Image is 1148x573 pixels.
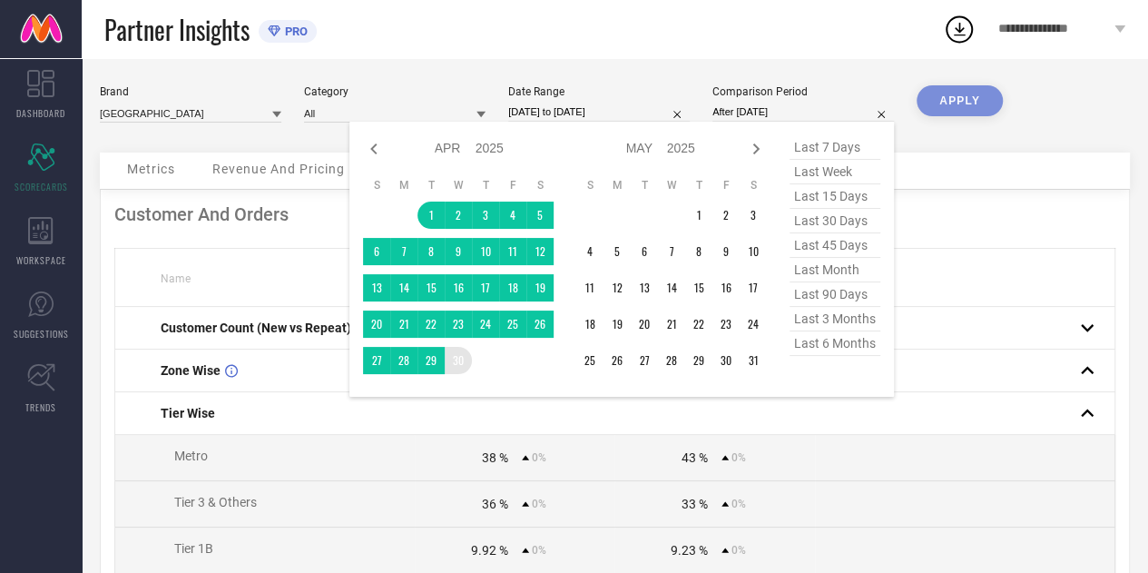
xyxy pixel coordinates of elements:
[712,202,740,229] td: Fri May 02 2025
[526,202,554,229] td: Sat Apr 05 2025
[712,103,894,122] input: Select comparison period
[685,178,712,193] th: Thursday
[790,233,880,258] span: last 45 days
[472,311,499,338] td: Thu Apr 24 2025
[685,238,712,265] td: Thu May 08 2025
[161,321,351,335] span: Customer Count (New vs Repeat)
[104,11,250,48] span: Partner Insights
[417,178,445,193] th: Tuesday
[526,238,554,265] td: Sat Apr 12 2025
[445,311,472,338] td: Wed Apr 23 2025
[417,311,445,338] td: Tue Apr 22 2025
[576,347,603,374] td: Sun May 25 2025
[731,498,746,510] span: 0%
[499,238,526,265] td: Fri Apr 11 2025
[16,106,65,120] span: DASHBOARD
[682,450,708,465] div: 43 %
[482,450,508,465] div: 38 %
[671,543,708,558] div: 9.23 %
[631,311,658,338] td: Tue May 20 2025
[100,85,281,98] div: Brand
[499,202,526,229] td: Fri Apr 04 2025
[943,13,976,45] div: Open download list
[472,274,499,301] td: Thu Apr 17 2025
[740,238,767,265] td: Sat May 10 2025
[731,451,746,464] span: 0%
[712,274,740,301] td: Fri May 16 2025
[212,162,345,176] span: Revenue And Pricing
[712,238,740,265] td: Fri May 09 2025
[471,543,508,558] div: 9.92 %
[790,135,880,160] span: last 7 days
[790,282,880,307] span: last 90 days
[161,272,191,285] span: Name
[790,184,880,209] span: last 15 days
[685,347,712,374] td: Thu May 29 2025
[174,495,257,509] span: Tier 3 & Others
[631,178,658,193] th: Tuesday
[712,347,740,374] td: Fri May 30 2025
[712,311,740,338] td: Fri May 23 2025
[363,138,385,160] div: Previous month
[658,311,685,338] td: Wed May 21 2025
[682,497,708,511] div: 33 %
[790,258,880,282] span: last month
[532,451,546,464] span: 0%
[472,178,499,193] th: Thursday
[740,274,767,301] td: Sat May 17 2025
[390,178,417,193] th: Monday
[685,274,712,301] td: Thu May 15 2025
[445,238,472,265] td: Wed Apr 09 2025
[790,307,880,331] span: last 3 months
[390,347,417,374] td: Mon Apr 28 2025
[740,178,767,193] th: Saturday
[417,347,445,374] td: Tue Apr 29 2025
[445,202,472,229] td: Wed Apr 02 2025
[363,238,390,265] td: Sun Apr 06 2025
[482,497,508,511] div: 36 %
[603,347,631,374] td: Mon May 26 2025
[526,178,554,193] th: Saturday
[790,209,880,233] span: last 30 days
[445,274,472,301] td: Wed Apr 16 2025
[114,203,1115,225] div: Customer And Orders
[363,178,390,193] th: Sunday
[390,311,417,338] td: Mon Apr 21 2025
[685,311,712,338] td: Thu May 22 2025
[740,347,767,374] td: Sat May 31 2025
[740,202,767,229] td: Sat May 03 2025
[685,202,712,229] td: Thu May 01 2025
[280,25,308,38] span: PRO
[745,138,767,160] div: Next month
[508,85,690,98] div: Date Range
[576,311,603,338] td: Sun May 18 2025
[472,202,499,229] td: Thu Apr 03 2025
[363,347,390,374] td: Sun Apr 27 2025
[532,544,546,557] span: 0%
[127,162,175,176] span: Metrics
[526,274,554,301] td: Sat Apr 19 2025
[576,178,603,193] th: Sunday
[790,160,880,184] span: last week
[390,274,417,301] td: Mon Apr 14 2025
[174,449,208,463] span: Metro
[603,178,631,193] th: Monday
[445,178,472,193] th: Wednesday
[304,85,486,98] div: Category
[658,178,685,193] th: Wednesday
[658,274,685,301] td: Wed May 14 2025
[631,274,658,301] td: Tue May 13 2025
[472,238,499,265] td: Thu Apr 10 2025
[658,347,685,374] td: Wed May 28 2025
[576,274,603,301] td: Sun May 11 2025
[731,544,746,557] span: 0%
[390,238,417,265] td: Mon Apr 07 2025
[526,311,554,338] td: Sat Apr 26 2025
[417,274,445,301] td: Tue Apr 15 2025
[445,347,472,374] td: Wed Apr 30 2025
[712,85,894,98] div: Comparison Period
[15,180,68,193] span: SCORECARDS
[790,331,880,356] span: last 6 months
[174,541,213,556] span: Tier 1B
[631,238,658,265] td: Tue May 06 2025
